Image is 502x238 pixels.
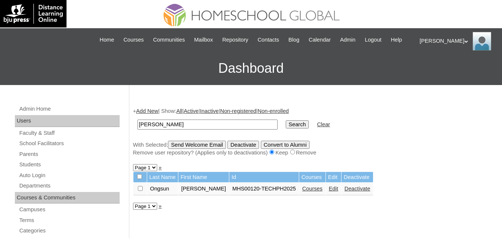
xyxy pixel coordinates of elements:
[391,36,402,44] span: Help
[153,36,185,44] span: Communities
[194,36,213,44] span: Mailbox
[258,108,289,114] a: Non-enrolled
[133,149,495,157] div: Remove user repository? (Applies only to deactivations) Keep Remove
[317,121,330,127] a: Clear
[168,141,226,149] input: Send Welcome Email
[133,141,495,157] div: With Selected:
[123,36,144,44] span: Courses
[4,52,498,85] h3: Dashboard
[147,183,178,195] td: Ongsun
[19,205,120,214] a: Campuses
[420,32,495,50] div: [PERSON_NAME]
[120,36,148,44] a: Courses
[341,172,373,183] td: Deactivate
[222,36,248,44] span: Repository
[227,141,259,149] input: Deactivate
[184,108,199,114] a: Active
[299,172,326,183] td: Courses
[15,192,120,204] div: Courses & Communities
[191,36,217,44] a: Mailbox
[149,36,189,44] a: Communities
[176,108,182,114] a: All
[19,216,120,225] a: Terms
[285,36,303,44] a: Blog
[309,36,331,44] span: Calendar
[15,115,120,127] div: Users
[19,139,120,148] a: School Facilitators
[340,36,356,44] span: Admin
[220,108,256,114] a: Non-registered
[100,36,114,44] span: Home
[261,141,310,149] input: Convert to Alumni
[19,171,120,180] a: Auto Login
[344,186,370,192] a: Deactivate
[329,186,338,192] a: Edit
[147,172,178,183] td: Last Name
[361,36,385,44] a: Logout
[159,164,162,170] a: »
[96,36,118,44] a: Home
[336,36,359,44] a: Admin
[326,172,341,183] td: Edit
[19,160,120,169] a: Students
[133,107,495,156] div: + | Show: | | | |
[365,36,382,44] span: Logout
[19,128,120,138] a: Faculty & Staff
[473,32,491,50] img: Ariane Ebuen
[258,36,279,44] span: Contacts
[302,186,323,192] a: Courses
[137,120,278,130] input: Search
[19,150,120,159] a: Parents
[19,181,120,190] a: Departments
[218,36,252,44] a: Repository
[387,36,406,44] a: Help
[286,120,309,128] input: Search
[178,172,229,183] td: First Name
[19,104,120,114] a: Admin Home
[229,183,299,195] td: MHS00120-TECHPH2025
[136,108,158,114] a: Add New
[288,36,299,44] span: Blog
[4,4,63,24] img: logo-white.png
[305,36,334,44] a: Calendar
[229,172,299,183] td: Id
[19,226,120,235] a: Categories
[178,183,229,195] td: [PERSON_NAME]
[200,108,219,114] a: Inactive
[159,203,162,209] a: »
[254,36,283,44] a: Contacts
